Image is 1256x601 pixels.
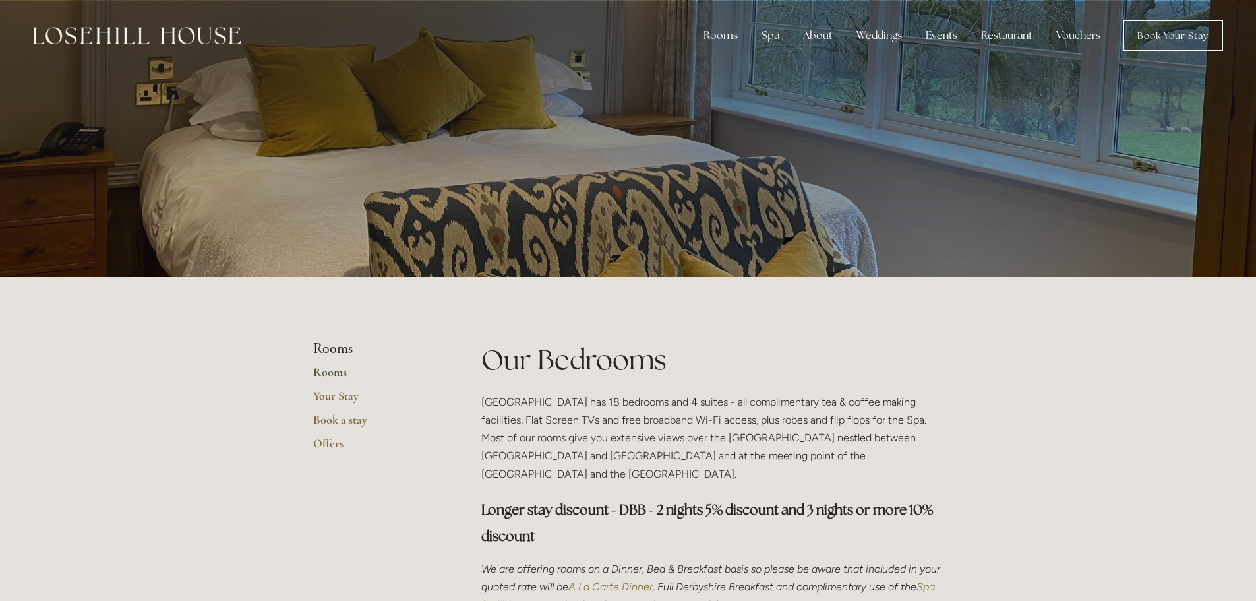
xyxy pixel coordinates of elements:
[313,389,439,412] a: Your Stay
[846,22,912,49] div: Weddings
[481,340,943,379] h1: Our Bedrooms
[313,412,439,436] a: Book a stay
[1046,22,1111,49] a: Vouchers
[33,27,241,44] img: Losehill House
[481,563,943,593] em: We are offering rooms on a Dinner, Bed & Breakfast basis so please be aware that included in your...
[751,22,790,49] div: Spa
[481,501,936,545] strong: Longer stay discount - DBB - 2 nights 5% discount and 3 nights or more 10% discount
[313,365,439,389] a: Rooms
[1123,20,1223,51] a: Book Your Stay
[313,340,439,358] li: Rooms
[568,581,653,593] a: A La Carte Dinner
[481,393,943,483] p: [GEOGRAPHIC_DATA] has 18 bedrooms and 4 suites - all complimentary tea & coffee making facilities...
[792,22,843,49] div: About
[313,436,439,460] a: Offers
[971,22,1043,49] div: Restaurant
[653,581,916,593] em: , Full Derbyshire Breakfast and complimentary use of the
[693,22,748,49] div: Rooms
[915,22,968,49] div: Events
